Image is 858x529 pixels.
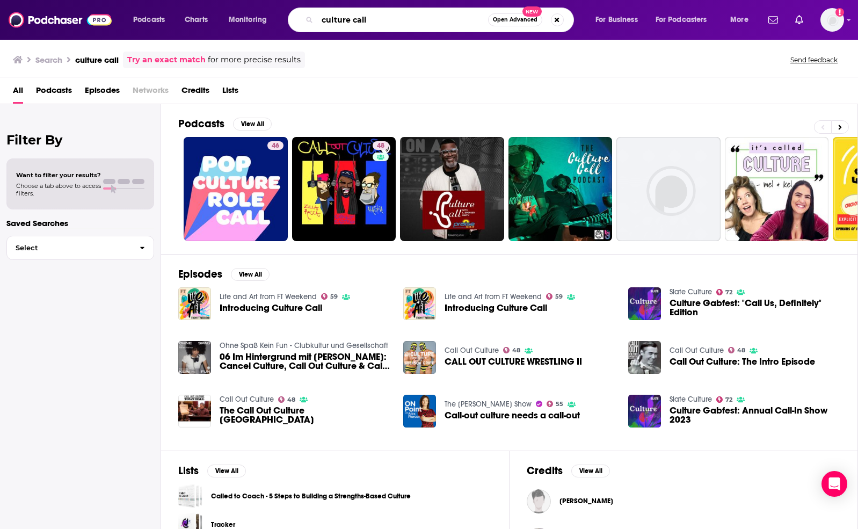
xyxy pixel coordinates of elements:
img: Introducing Culture Call [178,287,211,320]
a: 48 [373,141,389,150]
span: 72 [725,290,732,295]
img: CALL OUT CULTURE WRESTLING II [403,341,436,374]
button: View All [231,268,270,281]
button: Nate CallensNate Callens [527,484,840,518]
a: Call Out Culture [670,346,724,355]
a: 59 [546,293,563,300]
h3: culture call [75,55,119,65]
button: open menu [588,11,651,28]
div: Open Intercom Messenger [821,471,847,497]
a: CreditsView All [527,464,610,477]
a: 46 [267,141,283,150]
span: Choose a tab above to access filters. [16,182,101,197]
span: Networks [133,82,169,104]
a: 59 [321,293,338,300]
img: User Profile [820,8,844,32]
a: 48 [278,396,296,403]
h2: Lists [178,464,199,477]
img: Call Out Culture: The Intro Episode [628,341,661,374]
a: Called to Coach - 5 Steps to Building a Strengths-Based Culture [211,490,411,502]
a: CALL OUT CULTURE WRESTLING II [445,357,582,366]
img: The Call Out Culture Town Hall [178,395,211,427]
a: Slate Culture [670,287,712,296]
span: 48 [512,348,520,353]
img: Nate Callens [527,489,551,513]
a: Culture Gabfest: Annual Call-In Show 2023 [670,406,840,424]
span: 46 [272,141,279,151]
span: Introducing Culture Call [445,303,547,313]
img: Call-out culture needs a call-out [403,395,436,427]
a: 55 [547,401,564,407]
img: 06 Im Hintergrund mit Sarah Farina: Cancel Culture, Call Out Culture & Call In Culture [178,341,211,374]
span: Logged in as meaghankoppel [820,8,844,32]
div: Search podcasts, credits, & more... [298,8,584,32]
button: Send feedback [787,55,841,64]
a: 46 [184,137,288,241]
a: Ohne Spaß Kein Fun - Clubkultur und Gesellschaft [220,341,388,350]
button: Select [6,236,154,260]
a: Charts [178,11,214,28]
span: Podcasts [133,12,165,27]
h2: Credits [527,464,563,477]
button: open menu [221,11,281,28]
a: The Call Out Culture Town Hall [220,406,390,424]
a: Called to Coach - 5 Steps to Building a Strengths-Based Culture [178,484,202,508]
button: open menu [723,11,762,28]
span: For Podcasters [656,12,707,27]
button: View All [207,465,246,477]
a: Credits [181,82,209,104]
svg: Add a profile image [835,8,844,17]
a: The Alex Pierson Show [445,400,532,409]
img: Culture Gabfest: Annual Call-In Show 2023 [628,395,661,427]
button: Open AdvancedNew [488,13,542,26]
a: Introducing Culture Call [220,303,322,313]
span: 55 [556,402,563,407]
button: Show profile menu [820,8,844,32]
a: Podcasts [36,82,72,104]
span: Charts [185,12,208,27]
a: Show notifications dropdown [791,11,808,29]
span: Want to filter your results? [16,171,101,179]
span: Open Advanced [493,17,537,23]
a: Life and Art from FT Weekend [445,292,542,301]
span: New [522,6,542,17]
span: 59 [555,294,563,299]
a: Introducing Culture Call [403,287,436,320]
h2: Filter By [6,132,154,148]
p: Saved Searches [6,218,154,228]
a: Slate Culture [670,395,712,404]
a: 72 [716,396,733,403]
span: Episodes [85,82,120,104]
a: Lists [222,82,238,104]
a: Culture Gabfest: "Call Us, Definitely" Edition [670,299,840,317]
span: 59 [330,294,338,299]
span: Monitoring [229,12,267,27]
a: 48 [503,347,521,353]
span: For Business [595,12,638,27]
span: More [730,12,748,27]
a: 06 Im Hintergrund mit Sarah Farina: Cancel Culture, Call Out Culture & Call In Culture [220,352,390,371]
a: Call-out culture needs a call-out [445,411,580,420]
button: open menu [649,11,723,28]
a: Podchaser - Follow, Share and Rate Podcasts [9,10,112,30]
a: 72 [716,289,733,295]
h3: Search [35,55,62,65]
a: Call Out Culture [445,346,499,355]
a: PodcastsView All [178,117,272,131]
img: Culture Gabfest: "Call Us, Definitely" Edition [628,287,661,320]
span: 48 [737,348,745,353]
a: 48 [292,137,396,241]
